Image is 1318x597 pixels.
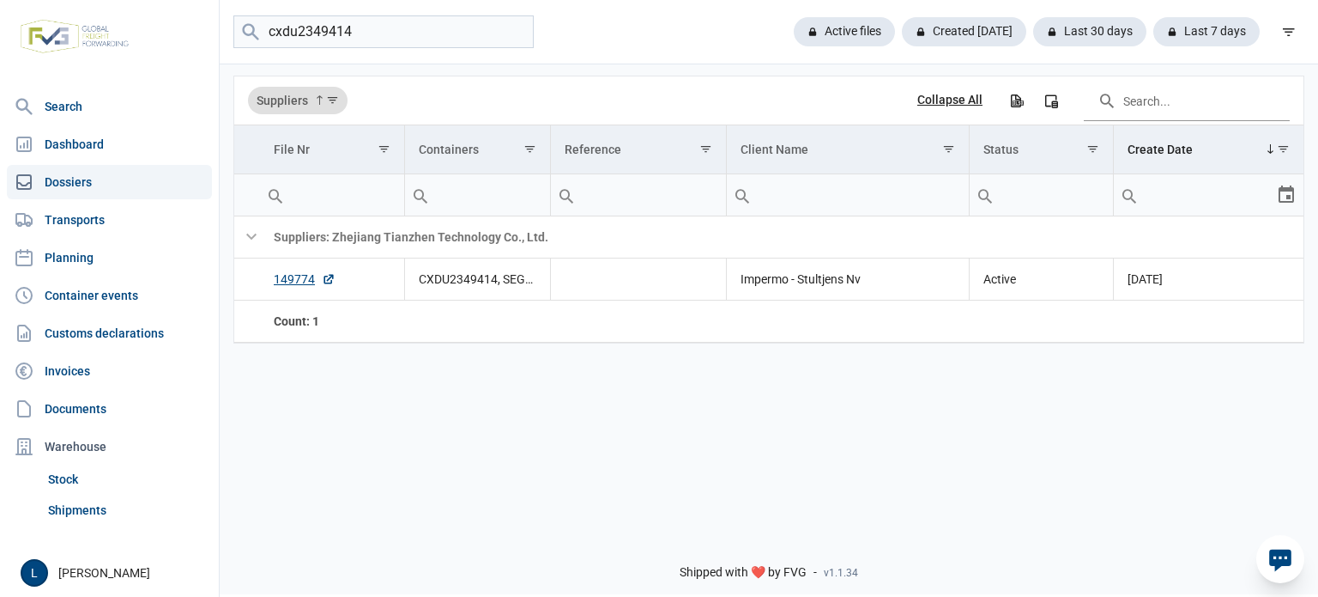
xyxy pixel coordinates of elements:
span: Shipped with ❤️ by FVG [680,565,807,581]
span: [DATE] [1128,272,1163,286]
div: Active files [794,17,895,46]
td: Active [970,259,1114,301]
td: Suppliers: Zhejiang Tianzhen Technology Co., Ltd. [260,216,1303,259]
td: Filter cell [1114,174,1303,216]
input: Search in the data grid [1084,80,1290,121]
div: Containers [419,143,479,156]
div: Last 7 days [1153,17,1260,46]
td: Filter cell [404,174,550,216]
a: Dossiers [7,165,212,199]
a: Stock [41,464,212,495]
div: Warehouse [7,429,212,464]
div: filter [1273,16,1304,47]
a: Transports [7,203,212,237]
a: Customs declarations [7,316,212,350]
div: [PERSON_NAME] [21,559,209,587]
td: Filter cell [550,174,726,216]
td: Column File Nr [260,125,404,174]
a: Dashboard [7,127,212,161]
input: Filter cell [405,174,550,216]
div: Collapse All [917,93,982,108]
div: Last 30 days [1033,17,1146,46]
input: Filter cell [551,174,726,216]
td: Impermo - Stultjens Nv [726,259,969,301]
div: File Nr Count: 1 [274,313,390,330]
td: Filter cell [260,174,404,216]
div: Search box [551,174,582,216]
span: Show filter options for column 'Create Date' [1277,143,1290,155]
div: Search box [1114,174,1145,216]
div: Column Chooser [1036,85,1067,116]
div: File Nr [274,143,310,156]
td: CXDU2349414, SEGU1367849 [404,259,550,301]
div: Search box [727,174,758,216]
button: L [21,559,48,587]
div: Export all data to Excel [1001,85,1031,116]
input: Filter cell [1114,174,1276,216]
td: Column Create Date [1114,125,1303,174]
span: Show filter options for column 'Client Name' [942,143,955,155]
div: Client Name [741,143,808,156]
img: FVG - Global freight forwarding [14,13,136,60]
div: Data grid toolbar [248,76,1290,125]
div: Create Date [1128,143,1193,156]
td: Filter cell [726,174,969,216]
a: Shipments [41,495,212,526]
div: Search box [970,174,1001,216]
div: Status [983,143,1019,156]
span: v1.1.34 [824,566,858,580]
div: Suppliers [248,87,348,114]
div: Created [DATE] [902,17,1026,46]
span: - [813,565,817,581]
span: Show filter options for column 'Suppliers' [326,94,339,107]
td: Column Status [970,125,1114,174]
div: Data grid with 2 rows and 7 columns [234,76,1303,343]
div: Search box [405,174,436,216]
input: Filter cell [727,174,969,216]
a: Documents [7,392,212,426]
a: Search [7,89,212,124]
td: Column Reference [550,125,726,174]
span: Show filter options for column 'Containers' [523,143,536,155]
span: Show filter options for column 'Reference' [699,143,712,155]
a: Invoices [7,354,212,388]
a: Planning [7,241,212,275]
div: Search box [260,174,291,216]
a: 149774 [274,271,336,288]
div: Reference [565,143,621,156]
input: Search dossiers [233,15,534,49]
span: Show filter options for column 'File Nr' [378,143,390,155]
td: Column Client Name [726,125,969,174]
div: Select [1276,174,1297,216]
td: Filter cell [970,174,1114,216]
span: Show filter options for column 'Status' [1086,143,1099,155]
td: Collapse [234,216,260,259]
td: Column Containers [404,125,550,174]
input: Filter cell [970,174,1113,216]
a: Container events [7,278,212,313]
input: Filter cell [260,174,404,216]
